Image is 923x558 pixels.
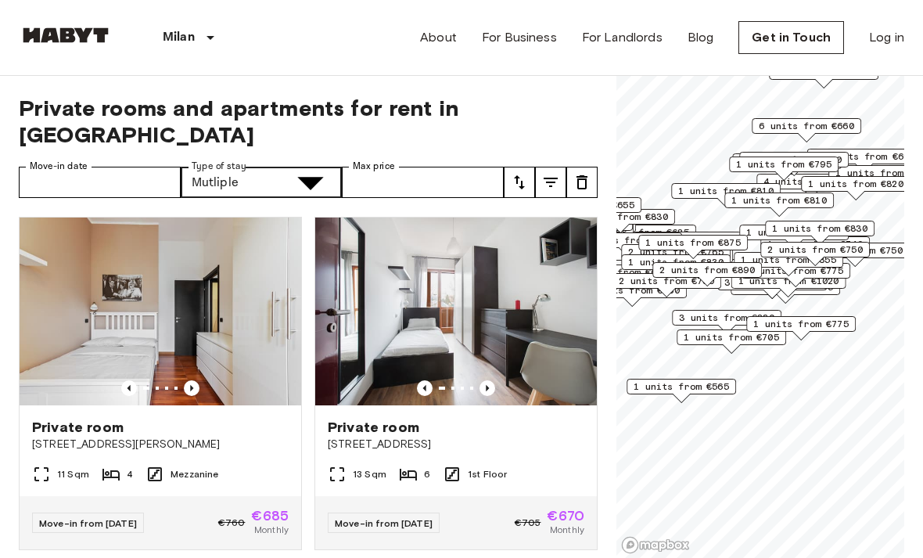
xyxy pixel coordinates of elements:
[19,167,181,198] input: Choose date
[20,218,301,405] img: Marketing picture of unit IT-14-045-001-03H
[801,176,910,200] div: Map marker
[627,379,736,403] div: Map marker
[353,160,395,173] label: Max price
[729,157,839,181] div: Map marker
[645,236,741,250] span: 1 units from €875
[573,210,668,224] span: 2 units from €830
[807,149,922,173] div: Map marker
[684,330,779,344] span: 1 units from €705
[652,262,762,286] div: Map marker
[580,233,675,247] span: 1 units from €685
[671,183,781,207] div: Map marker
[677,329,786,354] div: Map marker
[573,232,682,257] div: Map marker
[753,317,849,331] span: 1 units from €775
[547,509,584,523] span: €670
[515,516,541,530] span: €705
[732,153,842,178] div: Map marker
[738,21,844,54] a: Get in Touch
[736,157,831,171] span: 1 units from €795
[535,167,566,198] button: tune
[638,235,748,259] div: Map marker
[468,467,507,481] span: 1st Floor
[57,467,89,481] span: 11 Sqm
[127,467,133,481] span: 4
[19,27,113,43] img: Habyt
[759,119,854,133] span: 6 units from €660
[724,193,834,217] div: Map marker
[814,149,915,164] span: 10 units from €695
[550,523,584,537] span: Monthly
[739,225,849,249] div: Map marker
[639,232,734,247] span: 2 units from €810
[163,28,195,47] p: Milan
[807,243,903,257] span: 2 units from €750
[353,467,386,481] span: 13 Sqm
[628,255,724,269] span: 1 units from €830
[19,95,598,148] span: Private rooms and apartments for rent in [GEOGRAPHIC_DATA]
[582,28,663,47] a: For Landlords
[808,177,903,191] span: 1 units from €820
[634,380,729,394] span: 1 units from €565
[251,509,289,523] span: €685
[739,152,849,176] div: Map marker
[760,242,870,266] div: Map marker
[315,218,597,405] img: Marketing picture of unit IT-14-034-001-05H
[420,28,457,47] a: About
[628,245,724,259] span: 2 units from €765
[30,160,88,173] label: Move-in date
[763,175,859,189] span: 4 units from €735
[39,517,137,529] span: Move-in from [DATE]
[573,265,668,279] span: 1 units from €695
[688,28,714,47] a: Blog
[769,64,878,88] div: Map marker
[181,167,279,198] div: Mutliple
[254,523,289,537] span: Monthly
[32,418,124,437] span: Private room
[621,244,731,268] div: Map marker
[504,167,535,198] button: tune
[869,28,904,47] a: Log in
[619,274,714,288] span: 2 units from €730
[171,467,218,481] span: Mezzanine
[121,380,137,396] button: Previous image
[765,221,875,245] div: Map marker
[479,380,495,396] button: Previous image
[772,221,867,236] span: 1 units from €830
[328,418,419,437] span: Private room
[767,243,863,257] span: 2 units from €750
[679,311,774,325] span: 3 units from €830
[566,265,675,289] div: Map marker
[678,184,774,198] span: 1 units from €810
[539,198,634,212] span: 1 units from €655
[621,254,731,279] div: Map marker
[482,28,557,47] a: For Business
[566,167,598,198] button: tune
[192,160,246,173] label: Type of stay
[731,193,827,207] span: 1 units from €810
[672,310,781,334] div: Map marker
[659,263,755,277] span: 2 units from €890
[746,225,842,239] span: 1 units from €785
[746,153,842,167] span: 1 units from €720
[424,467,430,481] span: 6
[741,253,836,267] span: 1 units from €855
[746,316,856,340] div: Map marker
[752,118,861,142] div: Map marker
[184,380,199,396] button: Previous image
[328,437,584,452] span: [STREET_ADDRESS]
[32,437,289,452] span: [STREET_ADDRESS][PERSON_NAME]
[417,380,433,396] button: Previous image
[218,516,246,530] span: €760
[748,264,843,278] span: 2 units from €775
[632,232,742,256] div: Map marker
[621,536,690,554] a: Mapbox logo
[335,517,433,529] span: Move-in from [DATE]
